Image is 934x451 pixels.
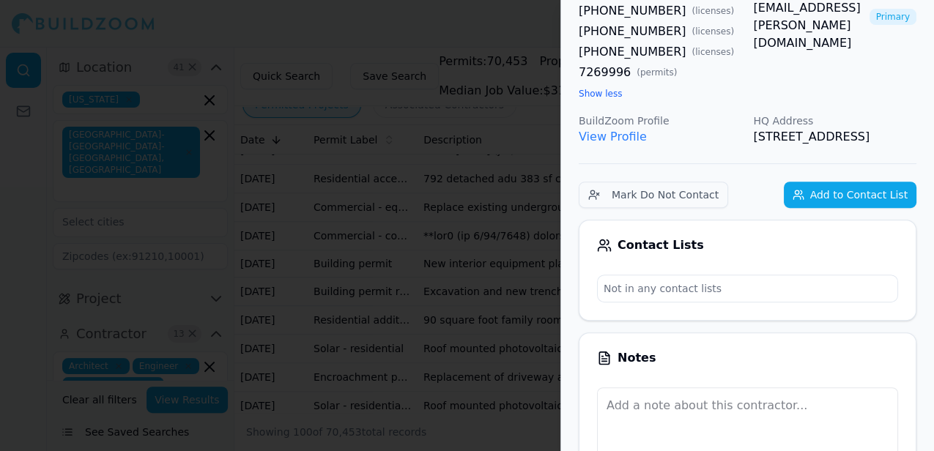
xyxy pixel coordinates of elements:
a: View Profile [579,130,647,143]
div: Notes [597,351,898,365]
a: [PHONE_NUMBER] [579,23,686,40]
p: BuildZoom Profile [579,113,742,128]
a: [PHONE_NUMBER] [579,43,686,61]
p: [STREET_ADDRESS] [754,128,917,146]
span: ( licenses ) [692,5,735,17]
a: [PHONE_NUMBER] [579,2,686,20]
a: 7269996 [579,64,631,81]
button: Mark Do Not Contact [579,182,728,208]
span: ( permits ) [637,67,677,78]
button: Show less [579,88,622,100]
span: ( licenses ) [692,26,735,37]
span: Primary [870,9,916,25]
p: Not in any contact lists [598,275,897,302]
button: Add to Contact List [784,182,916,208]
div: Contact Lists [597,238,898,253]
span: ( licenses ) [692,46,735,58]
p: HQ Address [754,113,917,128]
